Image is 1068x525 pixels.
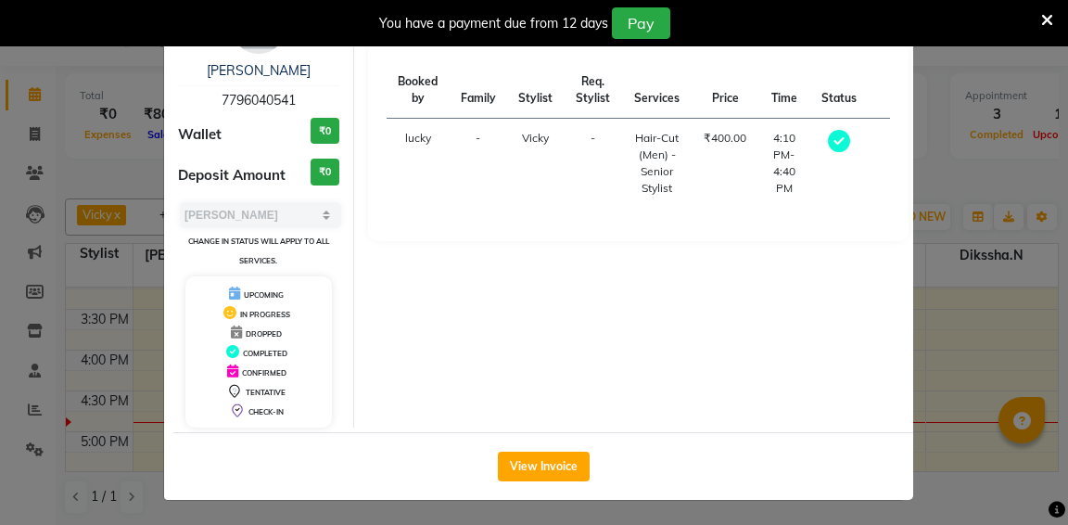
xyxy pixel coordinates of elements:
span: UPCOMING [244,290,284,300]
h3: ₹0 [311,159,339,186]
span: 7796040541 [222,92,296,109]
div: Hair-Cut (Men) - Senior Stylist [633,130,681,197]
span: Vicky [522,131,549,145]
span: Wallet [178,124,222,146]
h3: ₹0 [311,118,339,145]
small: Change in status will apply to all services. [188,237,329,265]
a: [PERSON_NAME] [207,62,311,79]
th: Booked by [387,62,450,119]
td: - [450,119,507,209]
span: TENTATIVE [246,388,286,397]
td: - [564,119,622,209]
th: Price [693,62,757,119]
th: Services [622,62,693,119]
button: View Invoice [498,452,590,481]
th: Req. Stylist [564,62,622,119]
div: ₹400.00 [704,130,746,147]
span: CONFIRMED [242,368,286,378]
button: Pay [612,7,670,39]
span: DROPPED [246,329,282,339]
td: 4:10 PM-4:40 PM [757,119,810,209]
div: You have a payment due from 12 days [379,14,608,33]
th: Time [757,62,810,119]
th: Stylist [507,62,564,119]
td: lucky [387,119,450,209]
th: Status [810,62,868,119]
span: IN PROGRESS [240,310,290,319]
th: Family [450,62,507,119]
span: CHECK-IN [248,407,284,416]
span: Deposit Amount [178,165,286,186]
span: COMPLETED [243,349,287,358]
